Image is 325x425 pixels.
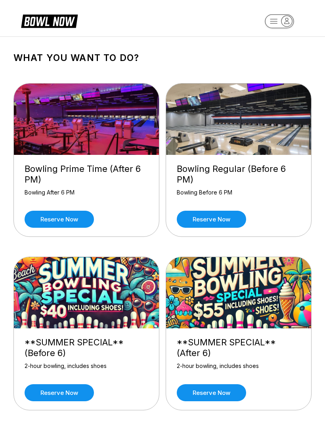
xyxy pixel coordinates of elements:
[25,362,148,376] div: 2-hour bowling, includes shoes
[25,211,94,228] a: Reserve now
[25,337,148,358] div: **SUMMER SPECIAL** (Before 6)
[25,164,148,185] div: Bowling Prime Time (After 6 PM)
[14,257,160,328] img: **SUMMER SPECIAL** (Before 6)
[25,189,148,203] div: Bowling After 6 PM
[177,362,300,376] div: 2-hour bowling, includes shoes
[166,84,312,155] img: Bowling Regular (Before 6 PM)
[177,337,300,358] div: **SUMMER SPECIAL** (After 6)
[177,384,246,401] a: Reserve now
[177,211,246,228] a: Reserve now
[166,257,312,328] img: **SUMMER SPECIAL** (After 6)
[25,384,94,401] a: Reserve now
[177,164,300,185] div: Bowling Regular (Before 6 PM)
[14,84,160,155] img: Bowling Prime Time (After 6 PM)
[13,52,312,63] h1: What you want to do?
[177,189,300,203] div: Bowling Before 6 PM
